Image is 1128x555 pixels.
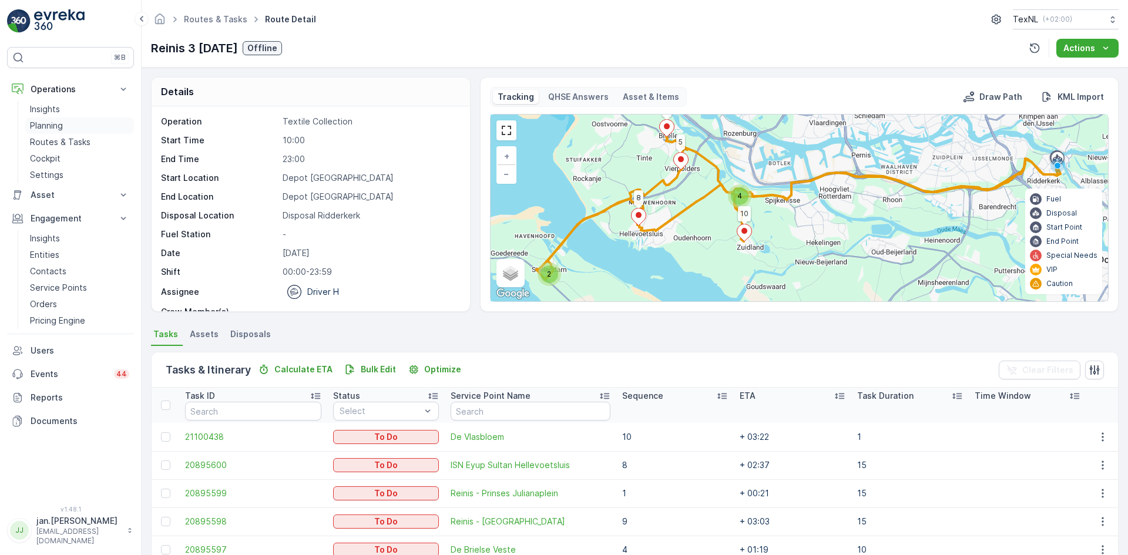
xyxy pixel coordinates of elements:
[166,362,251,378] p: Tasks & Itinerary
[734,507,851,536] td: + 03:03
[185,459,321,471] a: 20895600
[161,85,194,99] p: Details
[185,516,321,527] a: 20895598
[1022,364,1073,376] p: Clear Filters
[7,506,134,513] span: v 1.48.1
[283,266,458,278] p: 00:00-23:59
[25,247,134,263] a: Entities
[1046,237,1079,246] p: End Point
[161,432,170,442] div: Toggle Row Selected
[25,101,134,117] a: Insights
[31,415,129,427] p: Documents
[1056,39,1119,58] button: Actions
[374,487,398,499] p: To Do
[333,390,360,402] p: Status
[283,191,458,203] p: Depot [GEOGRAPHIC_DATA]
[10,521,29,540] div: JJ
[504,151,509,161] span: +
[7,183,134,207] button: Asset
[1046,265,1057,274] p: VIP
[737,191,742,200] span: 4
[333,486,439,500] button: To Do
[185,487,321,499] a: 20895599
[283,210,458,221] p: Disposal Ridderkerk
[999,361,1080,379] button: Clear Filters
[333,514,439,529] button: To Do
[184,14,247,24] a: Routes & Tasks
[30,153,61,164] p: Cockpit
[734,423,851,451] td: + 03:22
[283,153,458,165] p: 23:00
[161,153,278,165] p: End Time
[31,83,110,95] p: Operations
[161,306,278,318] p: Crew Member(s)
[1013,9,1119,29] button: TexNL(+02:00)
[734,451,851,479] td: + 02:37
[958,90,1027,104] button: Draw Path
[153,328,178,340] span: Tasks
[114,53,126,62] p: ⌘B
[851,423,969,451] td: 1
[34,9,85,33] img: logo_light-DOdMpM7g.png
[30,233,60,244] p: Insights
[283,228,458,240] p: -
[283,134,458,146] p: 10:00
[616,423,734,451] td: 10
[493,286,532,301] img: Google
[403,362,466,376] button: Optimize
[151,39,238,57] p: Reinis 3 [DATE]
[263,14,318,25] span: Route Detail
[333,458,439,472] button: To Do
[274,364,333,375] p: Calculate ETA
[161,286,199,298] p: Assignee
[374,459,398,471] p: To Do
[161,266,278,278] p: Shift
[283,247,458,259] p: [DATE]
[7,207,134,230] button: Engagement
[851,479,969,507] td: 15
[25,230,134,247] a: Insights
[30,315,85,327] p: Pricing Engine
[25,117,134,134] a: Planning
[283,172,458,184] p: Depot [GEOGRAPHIC_DATA]
[230,328,271,340] span: Disposals
[30,120,63,132] p: Planning
[451,487,610,499] a: Reinis - Prinses Julianaplein
[493,286,532,301] a: Open this area in Google Maps (opens a new window)
[283,116,458,127] p: Textile Collection
[185,390,215,402] p: Task ID
[623,91,679,103] p: Asset & Items
[616,479,734,507] td: 1
[25,312,134,329] a: Pricing Engine
[857,390,914,402] p: Task Duration
[161,134,278,146] p: Start Time
[616,451,734,479] td: 8
[340,405,421,417] p: Select
[975,390,1031,402] p: Time Window
[374,431,398,443] p: To Do
[31,345,129,356] p: Users
[7,339,134,362] a: Users
[498,122,515,139] a: View Fullscreen
[31,392,129,403] p: Reports
[30,265,66,277] p: Contacts
[25,263,134,280] a: Contacts
[25,150,134,167] a: Cockpit
[161,489,170,498] div: Toggle Row Selected
[424,364,461,375] p: Optimize
[1046,279,1073,288] p: Caution
[1036,90,1109,104] button: KML Import
[190,328,219,340] span: Assets
[451,431,610,443] a: De Vlasbloem
[1063,42,1095,54] p: Actions
[253,362,337,376] button: Calculate ETA
[36,527,121,546] p: [EMAIL_ADDRESS][DOMAIN_NAME]
[451,390,531,402] p: Service Point Name
[185,431,321,443] a: 21100438
[1046,251,1097,260] p: Special Needs
[30,249,59,261] p: Entities
[31,368,107,380] p: Events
